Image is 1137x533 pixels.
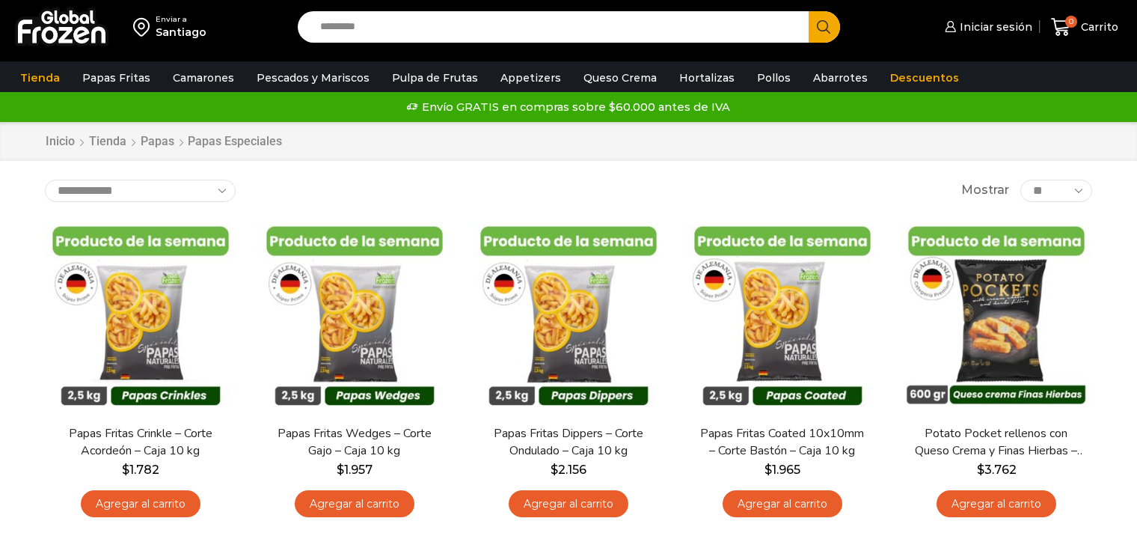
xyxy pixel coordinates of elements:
[13,64,67,92] a: Tienda
[1065,16,1077,28] span: 0
[81,490,200,518] a: Agregar al carrito: “Papas Fritas Crinkle - Corte Acordeón - Caja 10 kg”
[956,19,1032,34] span: Iniciar sesión
[551,463,558,477] span: $
[750,64,798,92] a: Pollos
[156,14,206,25] div: Enviar a
[723,490,842,518] a: Agregar al carrito: “Papas Fritas Coated 10x10mm - Corte Bastón - Caja 10 kg”
[672,64,742,92] a: Hortalizas
[509,490,628,518] a: Agregar al carrito: “Papas Fritas Dippers - Corte Ondulado - Caja 10 kg”
[806,64,875,92] a: Abarrotes
[75,64,158,92] a: Papas Fritas
[482,425,655,460] a: Papas Fritas Dippers – Corte Ondulado – Caja 10 kg
[551,463,586,477] bdi: 2.156
[249,64,377,92] a: Pescados y Mariscos
[295,490,414,518] a: Agregar al carrito: “Papas Fritas Wedges – Corte Gajo - Caja 10 kg”
[133,14,156,40] img: address-field-icon.svg
[122,463,129,477] span: $
[910,425,1082,460] a: Potato Pocket rellenos con Queso Crema y Finas Hierbas – Caja 8.4 kg
[883,64,966,92] a: Descuentos
[696,425,868,460] a: Papas Fritas Coated 10x10mm – Corte Bastón – Caja 10 kg
[937,490,1056,518] a: Agregar al carrito: “Potato Pocket rellenos con Queso Crema y Finas Hierbas - Caja 8.4 kg”
[140,133,175,150] a: Papas
[337,463,344,477] span: $
[337,463,373,477] bdi: 1.957
[809,11,840,43] button: Search button
[977,463,984,477] span: $
[576,64,664,92] a: Queso Crema
[269,425,441,460] a: Papas Fritas Wedges – Corte Gajo – Caja 10 kg
[88,133,127,150] a: Tienda
[165,64,242,92] a: Camarones
[45,133,76,150] a: Inicio
[764,463,772,477] span: $
[122,463,159,477] bdi: 1.782
[941,12,1032,42] a: Iniciar sesión
[961,182,1009,199] span: Mostrar
[45,180,236,202] select: Pedido de la tienda
[384,64,485,92] a: Pulpa de Frutas
[493,64,568,92] a: Appetizers
[764,463,800,477] bdi: 1.965
[55,425,227,460] a: Papas Fritas Crinkle – Corte Acordeón – Caja 10 kg
[188,134,282,148] h1: Papas Especiales
[1077,19,1118,34] span: Carrito
[977,463,1017,477] bdi: 3.762
[1047,10,1122,45] a: 0 Carrito
[156,25,206,40] div: Santiago
[45,133,282,150] nav: Breadcrumb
